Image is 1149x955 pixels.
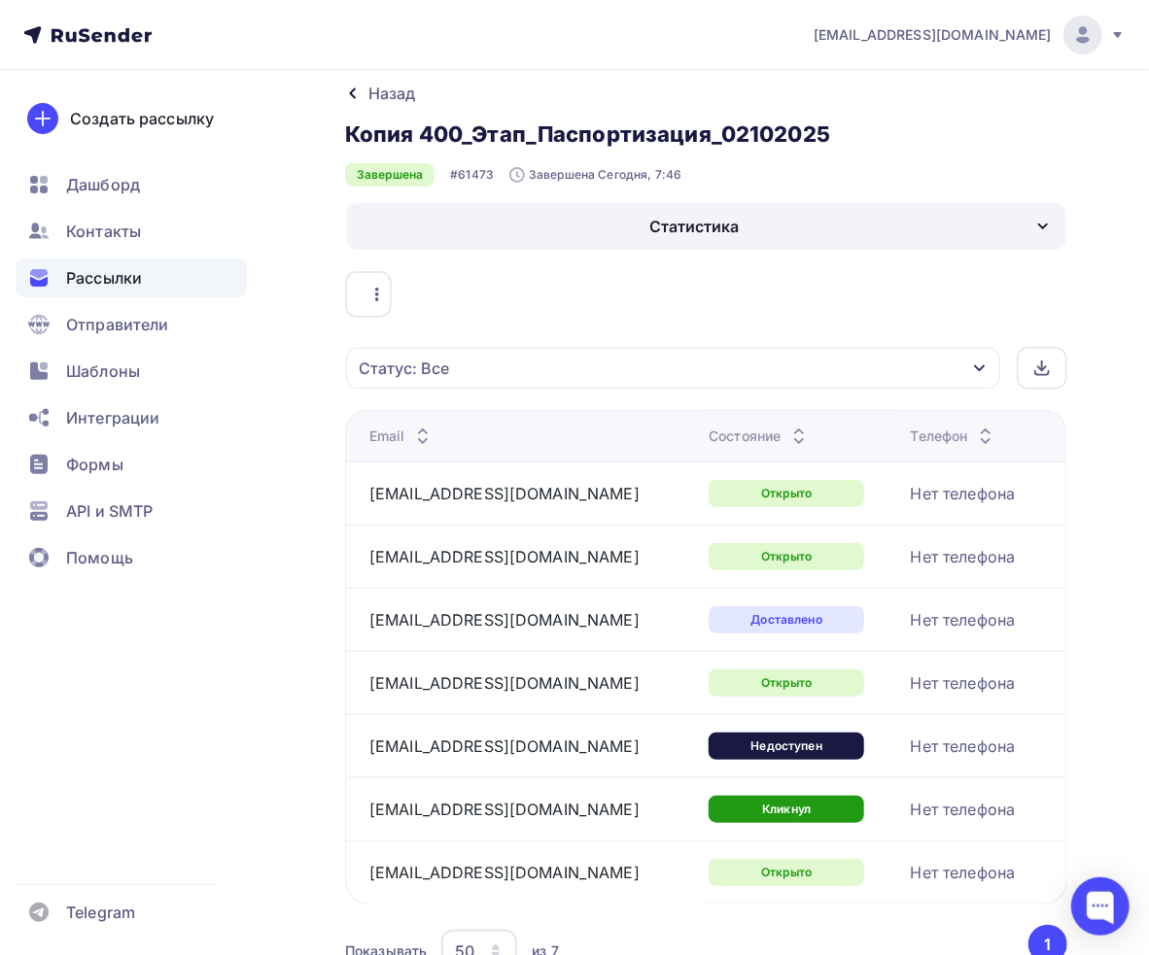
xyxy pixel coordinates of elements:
[66,453,123,476] span: Формы
[709,733,864,760] div: Недоступен
[66,220,141,243] span: Контакты
[368,82,416,105] div: Назад
[911,734,1016,758] div: Нет телефона
[369,863,640,882] a: [EMAIL_ADDRESS][DOMAIN_NAME]
[911,608,1016,631] div: Нет телефона
[369,610,640,630] a: [EMAIL_ADDRESS][DOMAIN_NAME]
[650,215,740,238] div: Статистика
[911,798,1016,821] div: Нет телефона
[369,547,640,566] a: [EMAIL_ADDRESS][DOMAIN_NAME]
[369,736,640,756] a: [EMAIL_ADDRESS][DOMAIN_NAME]
[709,543,864,570] div: Открыто
[369,800,640,819] a: [EMAIL_ADDRESS][DOMAIN_NAME]
[509,167,681,183] div: Завершена Сегодня, 7:46
[66,173,140,196] span: Дашборд
[345,163,435,187] div: Завершена
[814,16,1126,54] a: [EMAIL_ADDRESS][DOMAIN_NAME]
[911,426,997,446] div: Телефон
[66,313,169,336] span: Отправители
[66,359,140,383] span: Шаблоны
[16,165,247,204] a: Дашборд
[66,546,133,569] span: Помощь
[66,266,142,290] span: Рассылки
[911,671,1016,695] div: Нет телефона
[16,258,247,297] a: Рассылки
[709,796,864,823] div: Кликнул
[709,426,810,446] div: Состояние
[709,859,864,886] div: Открыто
[345,202,1067,251] button: Статистика
[911,545,1016,568] div: Нет телефона
[709,669,864,697] div: Открыто
[450,167,494,183] div: #61473
[16,305,247,344] a: Отправители
[369,673,640,693] a: [EMAIL_ADDRESS][DOMAIN_NAME]
[16,352,247,391] a: Шаблоны
[345,347,1001,390] button: Статус: Все
[359,357,449,380] div: Статус: Все
[369,484,640,503] a: [EMAIL_ADDRESS][DOMAIN_NAME]
[369,426,435,446] div: Email
[66,406,159,429] span: Интеграции
[911,482,1016,505] div: Нет телефона
[16,212,247,251] a: Контакты
[709,480,864,507] div: Открыто
[70,107,214,130] div: Создать рассылку
[66,901,135,924] span: Telegram
[911,861,1016,884] div: Нет телефона
[709,606,864,633] div: Доставлено
[16,445,247,484] a: Формы
[814,25,1052,45] span: [EMAIL_ADDRESS][DOMAIN_NAME]
[66,499,153,523] span: API и SMTP
[345,120,932,148] h3: Копия 400_Этап_Паспортизация_02102025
